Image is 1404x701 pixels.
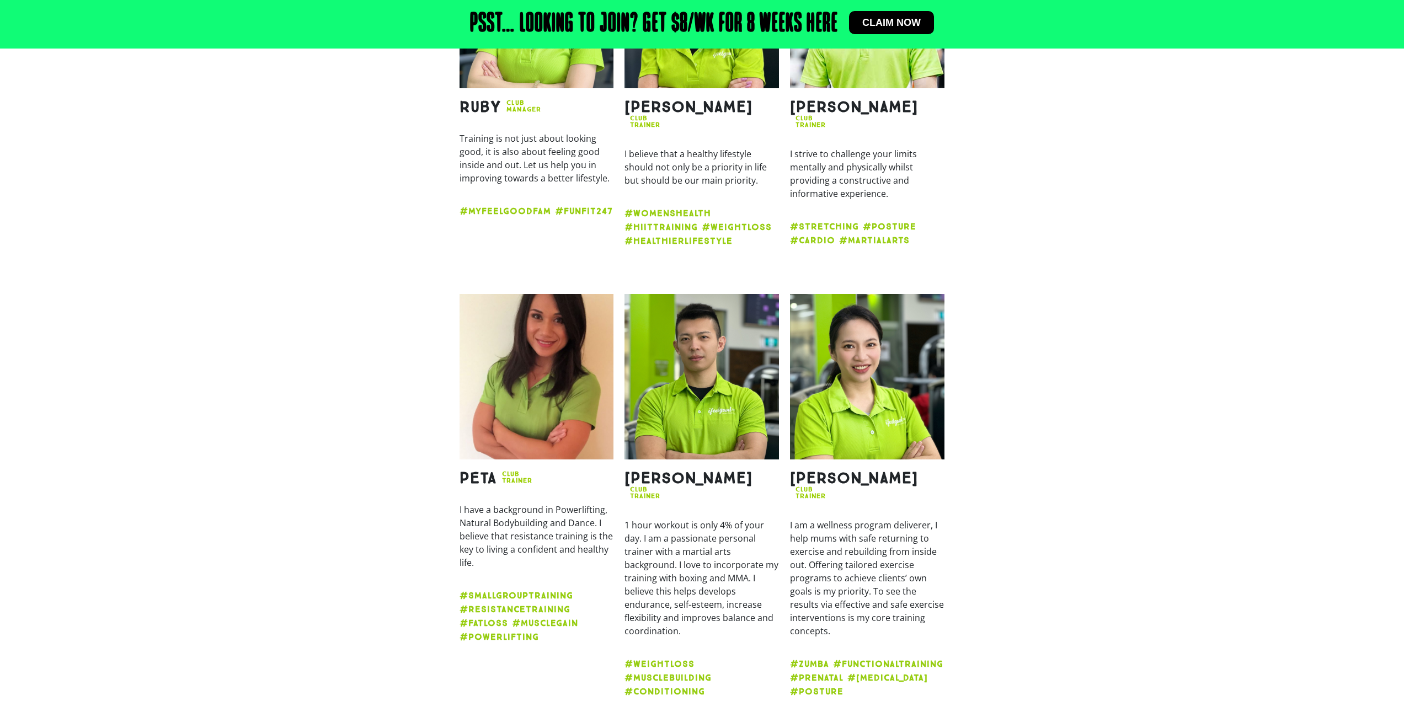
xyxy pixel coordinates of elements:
[630,115,660,128] h2: CLUB TRAINER
[796,115,826,128] h2: CLUB TRAINER
[790,659,943,697] strong: #zumba #functionaltraining #prenatal #[MEDICAL_DATA] #posture
[862,18,921,28] span: Claim now
[790,470,918,486] h2: [PERSON_NAME]
[790,99,918,115] h2: [PERSON_NAME]
[502,470,532,484] h2: CLUB TRAINER
[624,518,779,638] p: 1 hour workout is only 4% of your day. I am a passionate personal trainer with a martial arts bac...
[790,221,916,245] strong: #STRETCHING #POSTURE #CARDIO #MARTIALARTS
[460,206,613,216] strong: #MYFEELGOODFAM #FUNFIT247
[460,99,501,115] h2: Ruby
[624,147,779,187] p: I believe that a healthy lifestyle should not only be a priority in life but should be our main p...
[470,11,838,38] h2: Psst… Looking to join? Get $8/wk for 8 weeks here
[624,470,752,486] h2: [PERSON_NAME]
[506,99,541,113] h2: Club Manager
[624,208,772,246] strong: #WOMENSHEALTH #HIITTRAINING #WEIGHTLOSS #HEALTHIERLIFESTYLE
[460,132,614,185] p: Training is not just about looking good, it is also about feeling good inside and out. Let us hel...
[790,147,944,200] p: I strive to challenge your limits mentally and physically whilst providing a constructive and inf...
[624,99,752,115] h2: [PERSON_NAME]
[790,518,944,638] p: I am a wellness program deliverer, I help mums with safe returning to exercise and rebuilding fro...
[796,486,826,499] h2: CLUB TRAINER
[849,11,934,34] a: Claim now
[630,486,660,499] h2: CLUB TRAINER
[460,590,578,642] strong: #SMALLGROUPTRAINING #RESISTANCETRAINING #FATLOSS #MUSCLEGAIN #POWERLIFTING
[460,470,497,486] h2: Peta
[460,503,614,569] p: I have a background in Powerlifting, Natural Bodybuilding and Dance. I believe that resistance tr...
